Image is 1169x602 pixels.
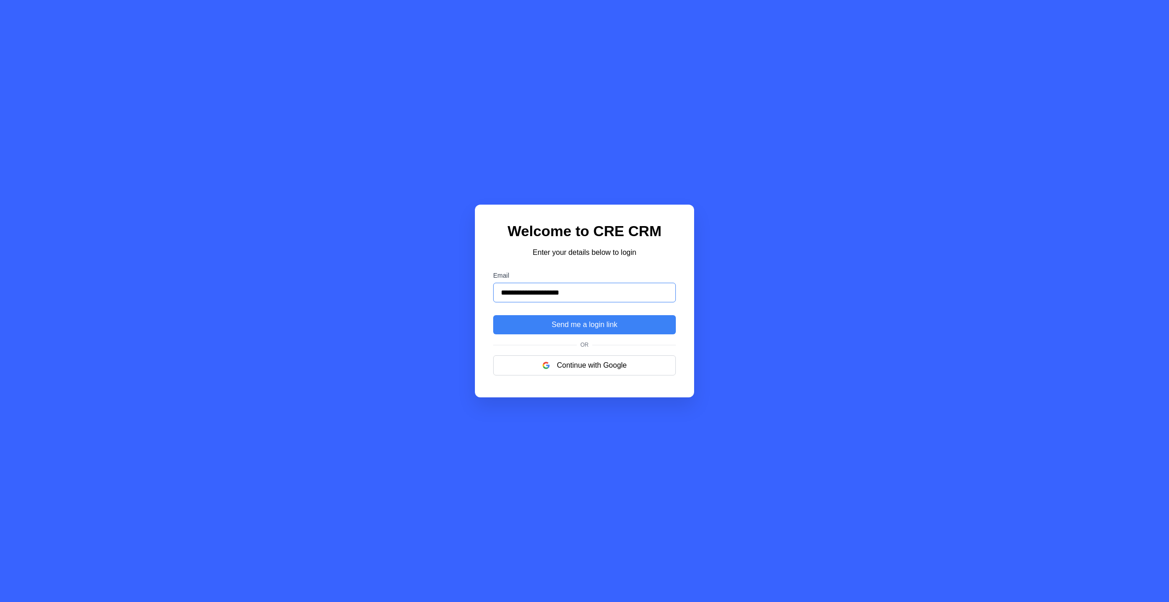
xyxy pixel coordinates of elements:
[493,223,676,240] h1: Welcome to CRE CRM
[493,315,676,334] button: Send me a login link
[493,355,676,375] button: Continue with Google
[577,342,592,348] span: Or
[493,272,676,279] label: Email
[542,362,550,369] img: google logo
[493,247,676,258] p: Enter your details below to login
